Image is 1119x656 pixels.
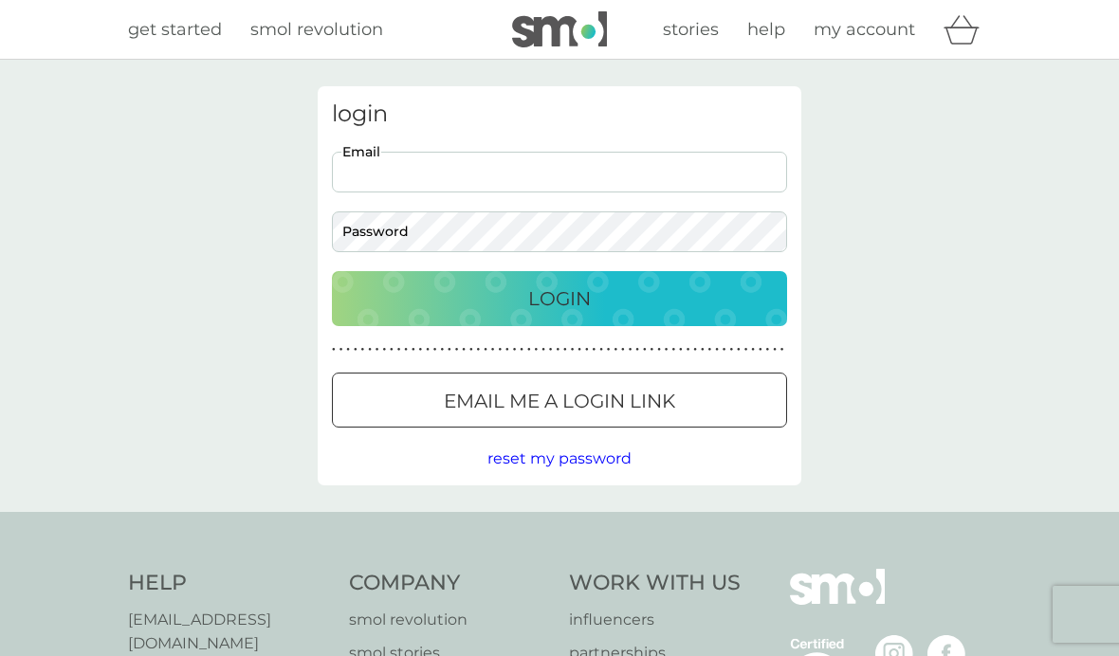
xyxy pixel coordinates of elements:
[708,345,712,355] p: ●
[535,345,539,355] p: ●
[629,345,633,355] p: ●
[487,446,632,471] button: reset my password
[128,16,222,44] a: get started
[128,19,222,40] span: get started
[498,345,502,355] p: ●
[585,345,589,355] p: ●
[737,345,741,355] p: ●
[814,16,915,44] a: my account
[651,345,654,355] p: ●
[563,345,567,355] p: ●
[663,19,719,40] span: stories
[444,386,675,416] p: Email me a login link
[419,345,423,355] p: ●
[332,100,787,128] h3: login
[128,569,330,598] h4: Help
[671,345,675,355] p: ●
[747,19,785,40] span: help
[376,345,379,355] p: ●
[346,345,350,355] p: ●
[614,345,617,355] p: ●
[663,16,719,44] a: stories
[528,283,591,314] p: Login
[512,11,607,47] img: smol
[657,345,661,355] p: ●
[250,16,383,44] a: smol revolution
[599,345,603,355] p: ●
[477,345,481,355] p: ●
[729,345,733,355] p: ●
[701,345,705,355] p: ●
[455,345,459,355] p: ●
[404,345,408,355] p: ●
[790,569,885,633] img: smol
[382,345,386,355] p: ●
[440,345,444,355] p: ●
[390,345,394,355] p: ●
[766,345,770,355] p: ●
[491,345,495,355] p: ●
[513,345,517,355] p: ●
[505,345,509,355] p: ●
[484,345,487,355] p: ●
[332,271,787,326] button: Login
[354,345,358,355] p: ●
[397,345,401,355] p: ●
[549,345,553,355] p: ●
[433,345,437,355] p: ●
[569,569,741,598] h4: Work With Us
[665,345,669,355] p: ●
[332,373,787,428] button: Email me a login link
[773,345,777,355] p: ●
[780,345,784,355] p: ●
[723,345,726,355] p: ●
[715,345,719,355] p: ●
[744,345,748,355] p: ●
[487,449,632,467] span: reset my password
[747,16,785,44] a: help
[128,608,330,656] a: [EMAIL_ADDRESS][DOMAIN_NAME]
[426,345,430,355] p: ●
[693,345,697,355] p: ●
[635,345,639,355] p: ●
[368,345,372,355] p: ●
[569,608,741,632] a: influencers
[578,345,581,355] p: ●
[332,345,336,355] p: ●
[607,345,611,355] p: ●
[814,19,915,40] span: my account
[448,345,451,355] p: ●
[469,345,473,355] p: ●
[621,345,625,355] p: ●
[643,345,647,355] p: ●
[339,345,343,355] p: ●
[556,345,559,355] p: ●
[250,19,383,40] span: smol revolution
[412,345,415,355] p: ●
[349,608,551,632] a: smol revolution
[571,345,575,355] p: ●
[520,345,523,355] p: ●
[944,10,991,48] div: basket
[361,345,365,355] p: ●
[527,345,531,355] p: ●
[759,345,762,355] p: ●
[462,345,466,355] p: ●
[541,345,545,355] p: ●
[679,345,683,355] p: ●
[349,569,551,598] h4: Company
[687,345,690,355] p: ●
[593,345,596,355] p: ●
[751,345,755,355] p: ●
